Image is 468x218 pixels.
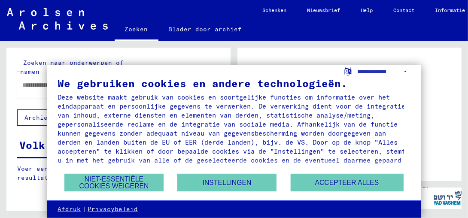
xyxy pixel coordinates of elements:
[24,114,102,121] font: Archief boomeenheden
[88,205,138,214] a: Privacybeleid
[58,78,410,88] div: We gebruiken cookies en andere technologieën.
[291,174,404,191] button: Accepteer alles
[177,174,276,191] button: Instellingen
[115,19,158,41] a: Zoeken
[58,205,81,214] a: Afdruk
[20,59,124,76] mat-label: Zoeken naar onderwerpen of namen
[432,187,464,209] img: yv_logo.png
[17,109,112,126] button: Archief boomeenheden
[17,164,219,182] p: Voer een zoekterm in of stel filters in om resultaten te krijgen.
[64,174,163,191] button: Niet-essentiële cookies weigeren
[158,19,252,39] a: Blader door archief
[7,8,108,30] img: Arolsen_neg.svg
[19,137,45,153] div: Volk
[58,93,410,183] div: Deze website maakt gebruik van cookies en soortgelijke functies om informatie over het eindappara...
